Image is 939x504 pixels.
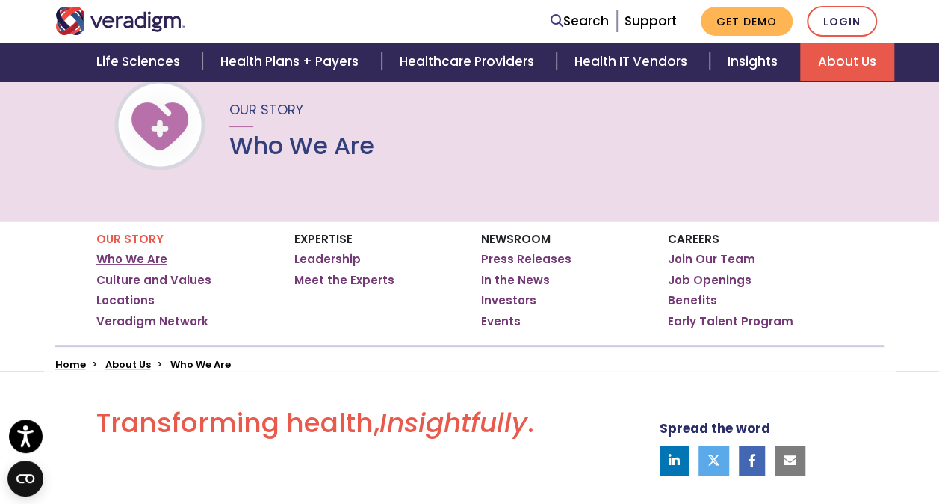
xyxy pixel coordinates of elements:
[55,7,186,35] img: Veradigm logo
[481,314,521,329] a: Events
[701,7,793,36] a: Get Demo
[294,273,394,288] a: Meet the Experts
[625,12,677,30] a: Support
[96,273,211,288] a: Culture and Values
[229,132,374,160] h1: Who We Are
[551,11,609,31] a: Search
[557,43,710,81] a: Health IT Vendors
[379,404,527,442] em: Insightfully
[668,314,793,329] a: Early Talent Program
[807,6,877,37] a: Login
[710,43,800,81] a: Insights
[382,43,557,81] a: Healthcare Providers
[481,273,550,288] a: In the News
[78,43,202,81] a: Life Sciences
[229,100,303,119] span: Our Story
[481,252,571,267] a: Press Releases
[660,420,770,437] strong: Spread the word
[96,314,208,329] a: Veradigm Network
[668,293,717,308] a: Benefits
[668,273,751,288] a: Job Openings
[55,407,576,451] h2: Transforming health, .
[105,357,151,372] a: About Us
[7,461,43,497] button: Open CMP widget
[96,293,155,308] a: Locations
[55,357,86,372] a: Home
[481,293,536,308] a: Investors
[668,252,755,267] a: Join Our Team
[800,43,894,81] a: About Us
[202,43,381,81] a: Health Plans + Payers
[96,252,167,267] a: Who We Are
[294,252,361,267] a: Leadership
